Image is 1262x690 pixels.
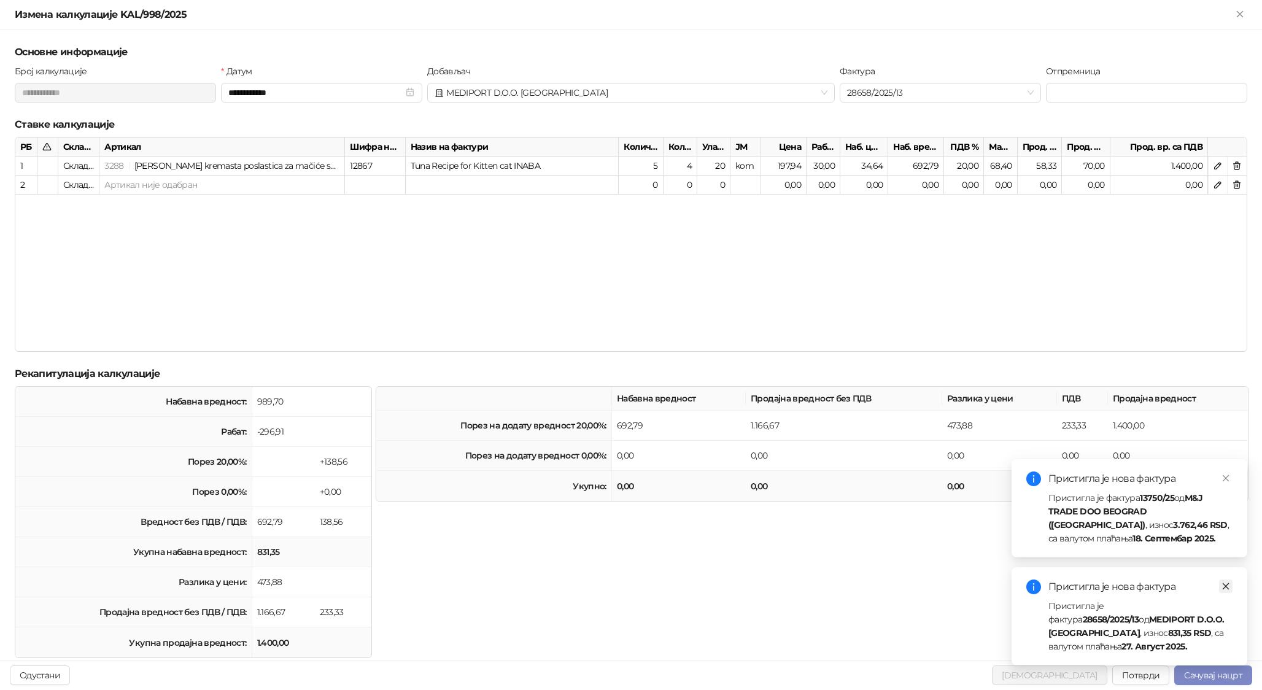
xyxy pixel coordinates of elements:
td: Укупно: [376,471,612,501]
div: 0 [619,176,663,195]
td: Рабат: [15,417,252,447]
strong: 18. Септембар 2025. [1132,533,1215,544]
label: Датум [221,64,260,78]
div: Назив на фактури [406,138,619,157]
div: Количина [619,138,663,157]
input: Датум [228,86,403,99]
span: Артикал није одабран [104,179,197,190]
td: 473,88 [252,567,315,597]
div: 0 [664,176,697,195]
div: 70,00 [1062,157,1110,176]
div: 0,00 [1018,176,1063,195]
button: Close [1233,7,1247,22]
td: 0,00 [942,471,1057,501]
div: Складиште [58,176,99,195]
span: MEDIPORT D.O.O. [GEOGRAPHIC_DATA] [435,83,827,102]
td: 138,56 [315,507,371,537]
input: Отпремница [1046,83,1247,103]
td: 1.400,00 [1108,411,1248,441]
div: 0,00 [840,176,888,195]
td: 1.400,00 [252,627,315,657]
span: close [1221,474,1230,483]
div: 0,00 [1062,176,1110,195]
div: 0 [697,176,730,195]
div: 0,00 [888,176,944,195]
div: 0,00 [944,176,984,195]
th: ПДВ [1057,387,1108,411]
div: ПДВ % [944,138,984,157]
td: Разлика у цени: [15,567,252,597]
input: Број калкулације [15,83,216,103]
button: [DEMOGRAPHIC_DATA] [992,665,1107,685]
div: kom [730,157,761,176]
td: Порез на додату вредност 20,00%: [376,411,612,441]
button: Потврди [1112,665,1170,685]
label: Фактура [840,64,883,78]
th: Разлика у цени [942,387,1057,411]
div: Наб. цена [840,138,888,157]
h5: Ставке калкулације [15,117,1247,132]
td: Порез 0,00%: [15,477,252,507]
div: 0,00 [1110,176,1208,195]
label: Број калкулације [15,64,95,78]
div: 0,00 [761,176,807,195]
span: 28658/2025/13 [847,83,1034,102]
td: Порез на додату вредност 0,00%: [376,441,612,471]
div: 1.400,00 [1110,157,1208,176]
div: Складиште [58,157,99,176]
strong: M&J TRADE DOO BEOGRAD ([GEOGRAPHIC_DATA]) [1048,492,1202,530]
td: -296,91 [252,417,315,447]
div: 197,94 [761,157,807,176]
div: 692,79 [888,157,944,176]
div: 0,00 [807,176,840,195]
h5: Основне информације [15,45,1247,60]
th: Продајна вредност без ПДВ [746,387,942,411]
div: Цена [761,138,807,157]
td: 233,33 [1057,411,1108,441]
th: Набавна вредност [612,387,746,411]
div: Улазна кол. [697,138,730,157]
div: Складиште [58,138,99,157]
strong: 28658/2025/13 [1083,614,1139,625]
td: 831,35 [252,537,315,567]
a: Close [1219,580,1233,593]
div: 34,64 [840,157,888,176]
div: Рабат % [807,138,840,157]
div: 1 [20,159,32,172]
td: Продајна вредност без ПДВ / ПДВ: [15,597,252,627]
td: 233,33 [315,597,371,627]
div: 0,00 [984,176,1018,195]
div: Артикал [99,138,345,157]
th: Продајна вредност [1108,387,1248,411]
div: 5 [619,157,663,176]
div: Прод. цена [1018,138,1063,157]
span: info-circle [1026,580,1041,594]
td: Порез 20,00%: [15,447,252,477]
div: Прод. цена са ПДВ [1062,138,1110,157]
td: 1.166,67 [252,597,315,627]
td: +138,56 [315,447,371,477]
div: РБ [15,138,37,157]
td: 0,00 [612,471,746,501]
div: 4 [664,157,697,176]
div: Наб. вредност [888,138,944,157]
td: 0,00 [746,441,942,471]
td: 0,00 [1057,441,1108,471]
strong: 27. Август 2025. [1121,641,1187,652]
strong: 831,35 RSD [1168,627,1212,638]
span: 3288 [104,160,123,171]
span: info-circle [1026,471,1041,486]
span: close [1221,582,1230,591]
button: Сачувај нацрт [1174,665,1252,685]
strong: 13750/25 [1140,492,1174,503]
h5: Рекапитулација калкулације [15,366,1247,381]
td: 692,79 [252,507,315,537]
div: 58,33 [1018,157,1063,176]
td: 1.166,67 [746,411,942,441]
td: Набавна вредност: [15,387,252,417]
a: Close [1219,471,1233,485]
div: 20,00 [944,157,984,176]
div: Прод. вр. са ПДВ [1110,138,1208,157]
label: Добављач [427,64,478,78]
div: 2 [20,178,32,192]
